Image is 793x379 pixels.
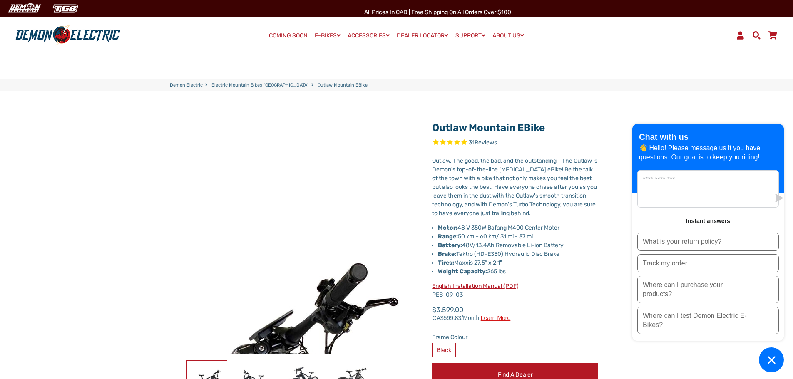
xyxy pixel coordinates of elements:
a: ACCESSORIES [345,30,393,42]
li: 48V/13.4Ah Removable Li-ion Battery [438,241,598,250]
span: Outlaw Mountain eBike [318,82,368,89]
a: E-BIKES [312,30,343,42]
strong: Battery: [438,242,462,249]
img: TGB Canada [48,2,82,15]
strong: Range: [438,233,458,240]
strong: Brake: [438,250,456,258]
li: 265 lbs [438,267,598,276]
img: Demon Electric logo [12,25,123,46]
span: Reviews [475,139,497,146]
span: $3,599.00 [432,305,510,321]
span: Rated 4.8 out of 5 stars 31 reviews [432,138,598,148]
label: Frame Colour [432,333,598,342]
a: Outlaw Mountain eBike [432,122,545,134]
li: 48 V 350W Bafang M400 Center Motor [438,223,598,232]
a: SUPPORT [452,30,488,42]
li: Tektro (HD-E350) Hydraulic Disc Brake [438,250,598,258]
p: PEB-09-03 [432,282,598,299]
a: Electric Mountain Bikes [GEOGRAPHIC_DATA] [211,82,309,89]
a: English Installation Manual (PDF) [432,282,519,290]
a: COMING SOON [266,30,311,42]
a: DEALER LOCATOR [394,30,451,42]
span: 31 reviews [469,139,497,146]
span: All Prices in CAD | Free shipping on all orders over $100 [364,9,511,16]
li: Maxxis 27.5” x 2.1" [438,258,598,267]
img: Demon Electric [4,2,44,15]
label: Black [432,343,456,357]
p: Outlaw. The good, the bad, and the outstanding--The Outlaw is Demon's top-of-the-line [MEDICAL_DA... [432,156,598,218]
strong: Weight Capacity: [438,268,487,275]
a: Demon Electric [170,82,203,89]
inbox-online-store-chat: Shopify online store chat [630,124,786,372]
a: ABOUT US [490,30,527,42]
strong: Motor: [438,224,457,231]
li: 50 km – 60 km/ 31 mi - 37 mi [438,232,598,241]
strong: Tires: [438,259,454,266]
